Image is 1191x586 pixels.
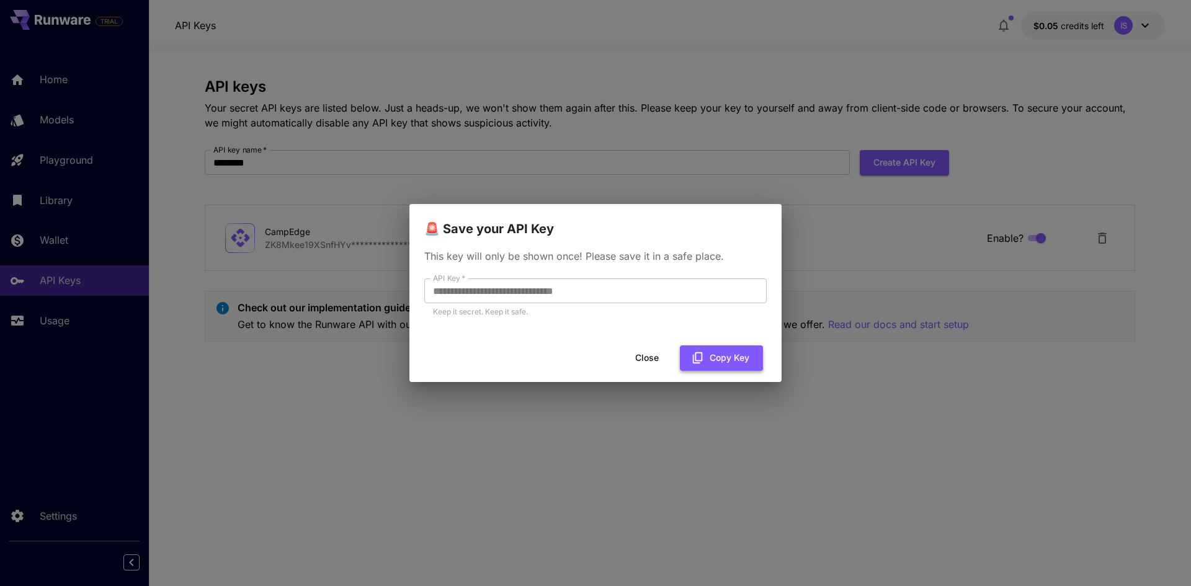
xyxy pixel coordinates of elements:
button: Copy Key [680,345,763,371]
h2: 🚨 Save your API Key [409,204,782,239]
p: Keep it secret. Keep it safe. [433,306,758,318]
label: API Key [433,273,465,283]
p: This key will only be shown once! Please save it in a safe place. [424,249,767,264]
button: Close [619,345,675,371]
